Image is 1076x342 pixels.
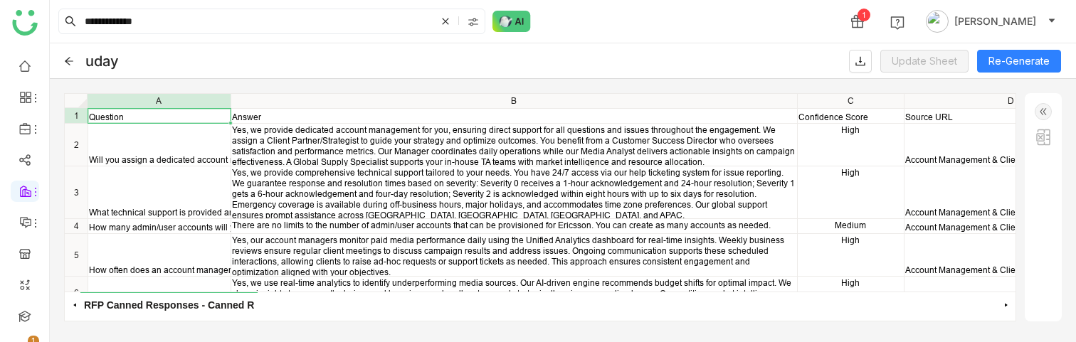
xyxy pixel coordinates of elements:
[85,53,119,70] div: uday
[468,16,479,28] img: search-type.svg
[492,11,531,32] img: ask-buddy-normal.svg
[926,10,949,33] img: avatar
[890,16,904,30] img: help.svg
[954,14,1036,29] span: [PERSON_NAME]
[977,50,1061,73] button: Re-Generate
[1035,129,1052,146] img: excel.svg
[923,10,1059,33] button: [PERSON_NAME]
[80,292,258,317] span: RFP Canned Responses - Canned R
[858,9,870,21] div: 1
[880,50,969,73] button: Update Sheet
[12,10,38,36] img: logo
